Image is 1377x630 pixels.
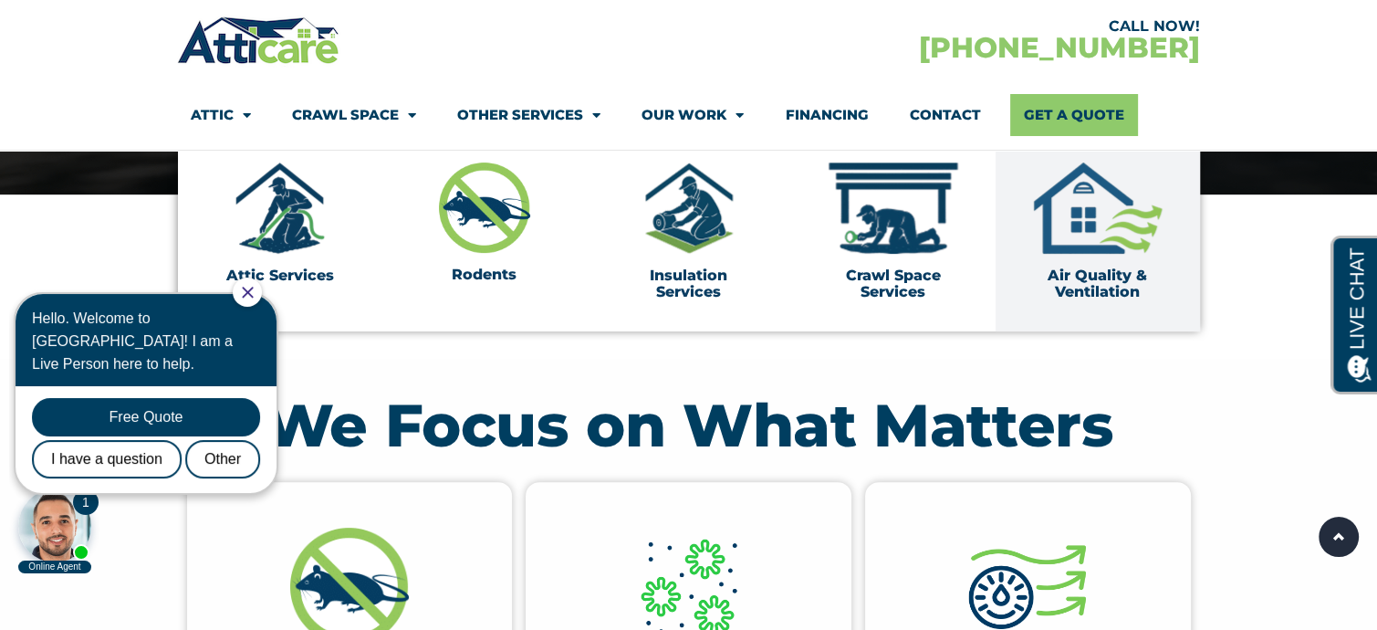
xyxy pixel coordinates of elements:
[846,267,941,300] a: Crawl Space Services
[1048,267,1147,300] a: Air Quality & Ventilation
[688,19,1199,34] div: CALL NOW!
[233,11,245,23] a: Close Chat
[45,15,147,37] span: Opens a chat window
[457,94,600,136] a: Other Services
[9,276,301,575] iframe: Chat Invitation
[23,31,251,100] div: Hello. Welcome to [GEOGRAPHIC_DATA]! I am a Live Person here to help.
[650,267,727,300] a: Insulation Services
[187,395,1191,455] h2: We Focus on What Matters
[191,94,251,136] a: Attic
[226,267,334,284] a: Attic Services
[191,94,1185,136] nav: Menu
[909,94,980,136] a: Contact
[23,164,172,203] div: I have a question
[452,266,516,283] a: Rodents
[23,122,251,161] div: Free Quote
[642,94,744,136] a: Our Work
[292,94,416,136] a: Crawl Space
[224,2,253,31] div: Close Chat
[1010,94,1138,136] a: Get A Quote
[9,285,82,298] div: Online Agent
[176,164,251,203] div: Other
[785,94,868,136] a: Financing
